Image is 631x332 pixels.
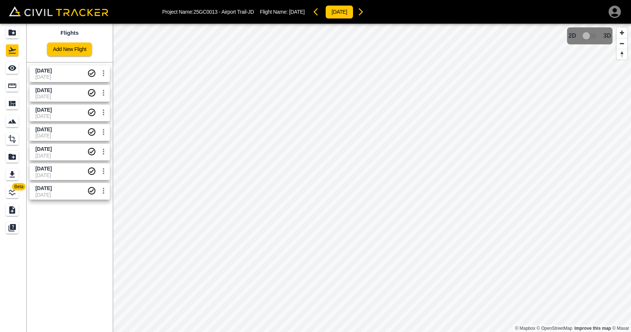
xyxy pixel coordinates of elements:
[515,326,535,331] a: Mapbox
[537,326,573,331] a: OpenStreetMap
[579,29,601,43] span: 3D model not uploaded yet
[113,24,631,332] canvas: Map
[617,27,627,38] button: Zoom in
[9,6,108,17] img: Civil Tracker
[617,38,627,49] button: Zoom out
[574,326,611,331] a: Map feedback
[604,33,611,39] span: 3D
[612,326,629,331] a: Maxar
[162,9,254,15] p: Project Name: 25GC0013 - Airport Trail-JD
[569,33,576,39] span: 2D
[617,49,627,60] button: Reset bearing to north
[325,5,353,19] button: [DATE]
[260,9,305,15] p: Flight Name:
[289,9,305,15] span: [DATE]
